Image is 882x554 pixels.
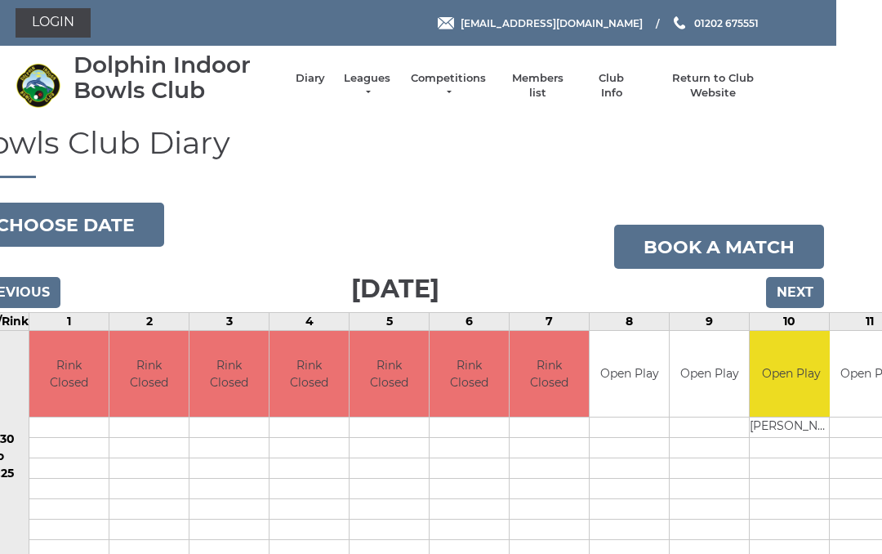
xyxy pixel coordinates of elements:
[510,313,590,331] td: 7
[296,71,325,86] a: Diary
[588,71,635,101] a: Club Info
[430,331,509,417] td: Rink Closed
[430,313,510,331] td: 6
[409,71,488,101] a: Competitions
[341,71,393,101] a: Leagues
[350,313,430,331] td: 5
[670,331,749,417] td: Open Play
[29,313,109,331] td: 1
[670,313,750,331] td: 9
[766,277,824,308] input: Next
[652,71,775,101] a: Return to Club Website
[750,331,832,417] td: Open Play
[614,225,824,269] a: Book a match
[694,16,759,29] span: 01202 675551
[109,313,189,331] td: 2
[461,16,643,29] span: [EMAIL_ADDRESS][DOMAIN_NAME]
[503,71,571,101] a: Members list
[750,313,830,331] td: 10
[269,313,350,331] td: 4
[510,331,589,417] td: Rink Closed
[269,331,349,417] td: Rink Closed
[438,17,454,29] img: Email
[350,331,429,417] td: Rink Closed
[189,331,269,417] td: Rink Closed
[73,52,279,103] div: Dolphin Indoor Bowls Club
[674,16,685,29] img: Phone us
[671,16,759,31] a: Phone us 01202 675551
[16,8,91,38] a: Login
[16,63,60,108] img: Dolphin Indoor Bowls Club
[29,331,109,417] td: Rink Closed
[590,331,669,417] td: Open Play
[590,313,670,331] td: 8
[189,313,269,331] td: 3
[750,417,832,437] td: [PERSON_NAME]
[438,16,643,31] a: Email [EMAIL_ADDRESS][DOMAIN_NAME]
[109,331,189,417] td: Rink Closed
